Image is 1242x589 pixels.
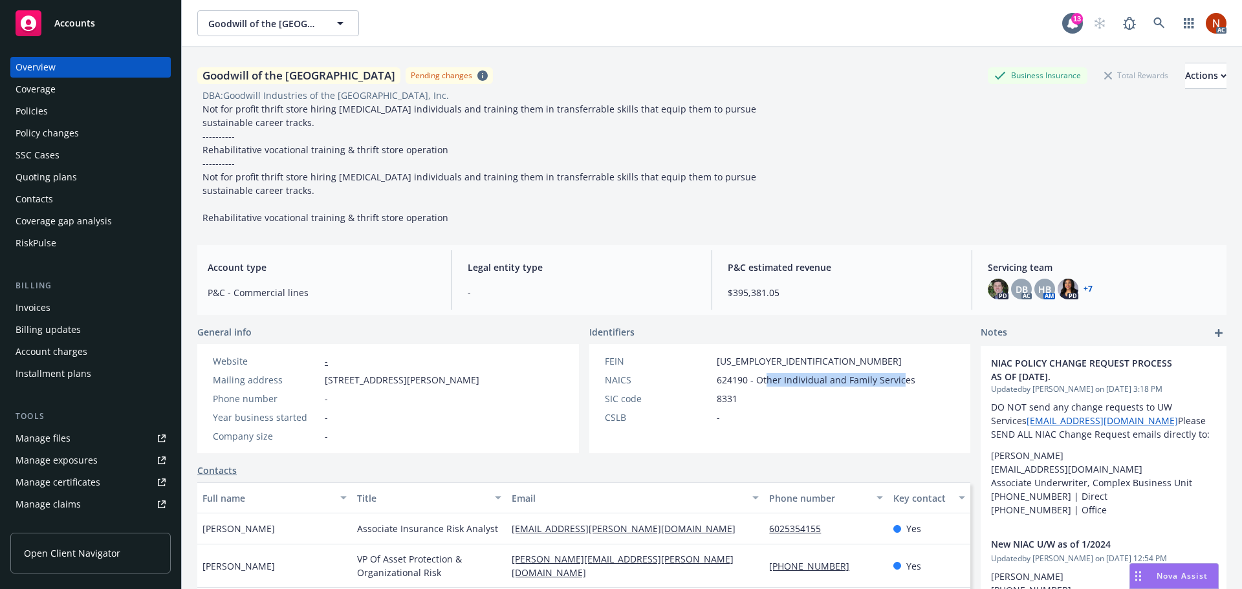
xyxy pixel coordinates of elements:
div: Total Rewards [1098,67,1175,83]
div: Manage files [16,428,71,449]
div: Coverage gap analysis [16,211,112,231]
a: Manage exposures [10,450,171,471]
div: Key contact [893,491,951,505]
span: [US_EMPLOYER_IDENTIFICATION_NUMBER] [717,354,902,368]
div: Email [512,491,745,505]
div: Tools [10,410,171,423]
span: - [325,429,328,443]
a: - [325,355,328,367]
div: Manage certificates [16,472,100,493]
div: Goodwill of the [GEOGRAPHIC_DATA] [197,67,400,84]
a: Manage BORs [10,516,171,537]
div: Billing updates [16,319,81,340]
a: 6025354155 [769,522,831,535]
div: FEIN [605,354,712,368]
a: add [1211,325,1226,341]
div: Policies [16,101,48,122]
button: Goodwill of the [GEOGRAPHIC_DATA] [197,10,359,36]
div: Company size [213,429,320,443]
span: - [468,286,696,299]
a: [PERSON_NAME][EMAIL_ADDRESS][PERSON_NAME][DOMAIN_NAME] [512,553,734,579]
div: Title [357,491,487,505]
a: Accounts [10,5,171,41]
a: Installment plans [10,363,171,384]
span: $395,381.05 [728,286,956,299]
a: RiskPulse [10,233,171,253]
div: SSC Cases [16,145,60,166]
span: P&C estimated revenue [728,261,956,274]
span: General info [197,325,252,339]
span: HB [1038,283,1051,296]
span: [STREET_ADDRESS][PERSON_NAME] [325,373,479,387]
div: RiskPulse [16,233,56,253]
img: photo [1058,279,1078,299]
a: Quoting plans [10,167,171,187]
div: Account charges [16,341,87,362]
span: Accounts [54,18,95,28]
span: Updated by [PERSON_NAME] on [DATE] 12:54 PM [991,553,1216,564]
a: Search [1146,10,1172,36]
span: [PERSON_NAME] [202,559,275,573]
div: Website [213,354,320,368]
span: Updated by [PERSON_NAME] on [DATE] 3:18 PM [991,383,1216,395]
span: Servicing team [988,261,1216,274]
p: DO NOT send any change requests to UW Services Please SEND ALL NIAC Change Request emails directl... [991,400,1216,441]
a: Manage claims [10,494,171,515]
div: NIAC POLICY CHANGE REQUEST PROCESS AS OF [DATE].Updatedby [PERSON_NAME] on [DATE] 3:18 PMDO NOT s... [981,346,1226,527]
div: Contacts [16,189,53,209]
span: DB [1016,283,1028,296]
div: NAICS [605,373,712,387]
a: Contacts [10,189,171,209]
div: Invoices [16,297,50,318]
img: photo [1206,13,1226,34]
a: Report a Bug [1117,10,1142,36]
a: Start snowing [1087,10,1113,36]
span: 624190 - Other Individual and Family Services [717,373,915,387]
div: Coverage [16,79,56,100]
div: DBA: Goodwill Industries of the [GEOGRAPHIC_DATA], Inc. [202,89,449,102]
button: Email [507,482,764,513]
a: [EMAIL_ADDRESS][DOMAIN_NAME] [1027,414,1178,427]
a: Manage certificates [10,472,171,493]
div: Year business started [213,411,320,424]
span: Account type [208,261,436,274]
a: Overview [10,57,171,78]
span: Pending changes [406,67,493,83]
div: Full name [202,491,332,505]
div: Phone number [213,392,320,405]
span: Nova Assist [1157,570,1208,581]
a: Billing updates [10,319,171,340]
img: photo [988,279,1008,299]
a: Account charges [10,341,171,362]
span: - [717,411,720,424]
div: 13 [1071,13,1083,25]
a: SSC Cases [10,145,171,166]
span: 8331 [717,392,737,405]
span: Goodwill of the [GEOGRAPHIC_DATA] [208,17,320,30]
a: Switch app [1176,10,1202,36]
a: Coverage [10,79,171,100]
a: Contacts [197,464,237,477]
span: Notes [981,325,1007,341]
span: Legal entity type [468,261,696,274]
div: Drag to move [1130,564,1146,588]
button: Title [352,482,507,513]
div: Manage BORs [16,516,76,537]
div: Manage claims [16,494,81,515]
div: Installment plans [16,363,91,384]
a: Coverage gap analysis [10,211,171,231]
div: Business Insurance [988,67,1087,83]
div: CSLB [605,411,712,424]
button: Full name [197,482,352,513]
div: SIC code [605,392,712,405]
div: Policy changes [16,123,79,144]
div: Quoting plans [16,167,77,187]
span: - [325,392,328,405]
button: Nova Assist [1129,563,1219,589]
div: Manage exposures [16,450,98,471]
a: Policy changes [10,123,171,144]
span: Identifiers [589,325,635,339]
p: [PERSON_NAME] [EMAIL_ADDRESS][DOMAIN_NAME] Associate Underwriter, Complex Business Unit [PHONE_NU... [991,449,1216,517]
button: Actions [1185,63,1226,89]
